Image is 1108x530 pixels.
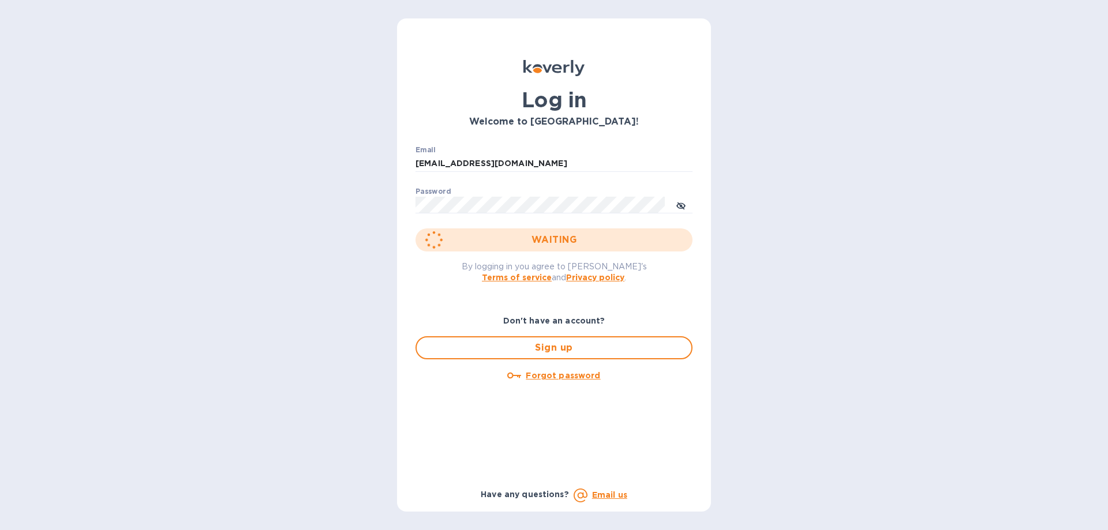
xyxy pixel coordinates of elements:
h1: Log in [415,88,692,112]
h3: Welcome to [GEOGRAPHIC_DATA]! [415,116,692,127]
a: Email us [592,490,627,499]
label: Password [415,188,451,195]
button: Sign up [415,336,692,359]
b: Have any questions? [481,490,569,499]
u: Forgot password [526,371,600,380]
img: Koverly [523,60,585,76]
label: Email [415,146,436,153]
b: Don't have an account? [503,316,605,325]
input: Enter email address [415,155,692,172]
button: toggle password visibility [669,193,692,216]
a: Privacy policy [566,273,624,282]
a: Terms of service [482,273,552,282]
span: By logging in you agree to [PERSON_NAME]'s and . [462,262,647,282]
span: Sign up [426,341,682,355]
